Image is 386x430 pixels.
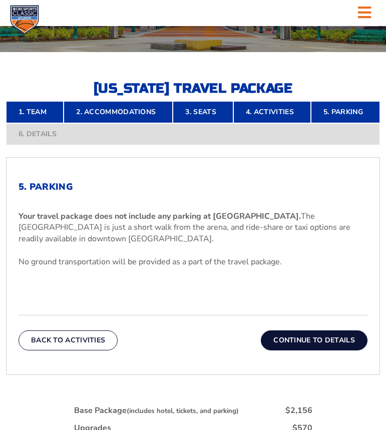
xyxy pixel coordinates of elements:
h2: 5. Parking [19,182,367,193]
a: 4. Activities [233,101,311,123]
a: 1. Team [6,101,64,123]
h2: [US_STATE] Travel Package [83,82,303,95]
small: (includes hotel, tickets, and parking) [127,406,239,415]
p: The [GEOGRAPHIC_DATA] is just a short walk from the arena, and ride-share or taxi options are rea... [19,211,367,244]
button: Back To Activities [19,330,118,350]
a: 3. Seats [173,101,233,123]
button: Continue To Details [261,330,367,350]
img: CBS Sports Classic [10,5,39,34]
div: Base Package [74,405,239,416]
p: No ground transportation will be provided as a part of the travel package. [19,256,367,267]
b: Your travel package does not include any parking at [GEOGRAPHIC_DATA]. [19,211,301,222]
div: $2,156 [285,405,312,416]
a: 2. Accommodations [64,101,173,123]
